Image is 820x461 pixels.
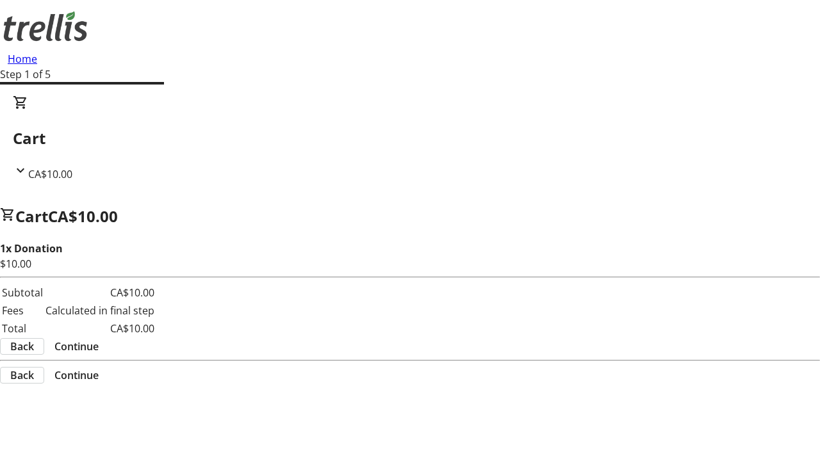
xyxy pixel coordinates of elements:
[45,320,155,337] td: CA$10.00
[44,368,109,383] button: Continue
[28,167,72,181] span: CA$10.00
[48,206,118,227] span: CA$10.00
[54,368,99,383] span: Continue
[10,368,34,383] span: Back
[44,339,109,354] button: Continue
[1,302,44,319] td: Fees
[13,95,807,182] div: CartCA$10.00
[13,127,807,150] h2: Cart
[54,339,99,354] span: Continue
[1,320,44,337] td: Total
[1,284,44,301] td: Subtotal
[15,206,48,227] span: Cart
[45,302,155,319] td: Calculated in final step
[45,284,155,301] td: CA$10.00
[10,339,34,354] span: Back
